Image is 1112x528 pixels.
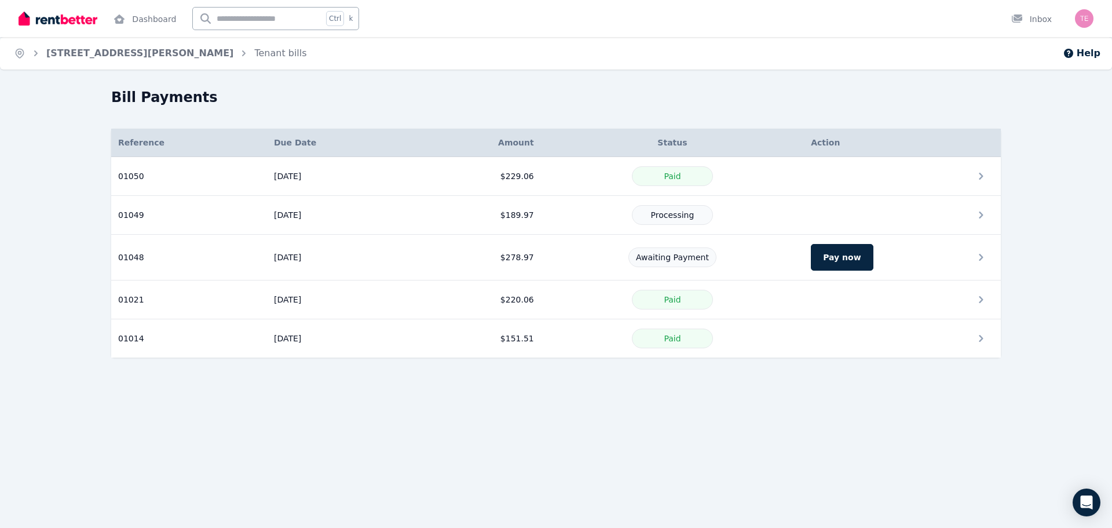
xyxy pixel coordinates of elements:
h1: Bill Payments [111,88,218,107]
span: k [349,14,353,23]
td: $229.06 [412,157,540,196]
span: Processing [651,210,694,220]
div: Inbox [1011,13,1052,25]
span: 01050 [118,170,144,182]
span: 01049 [118,209,144,221]
span: 01048 [118,252,144,263]
a: [STREET_ADDRESS][PERSON_NAME] [46,48,233,59]
td: [DATE] [267,196,412,235]
td: $220.06 [412,281,540,319]
th: Due Date [267,129,412,157]
span: Tenant bills [254,46,306,60]
td: [DATE] [267,319,412,358]
img: RentBetter [19,10,97,27]
span: 01014 [118,333,144,344]
td: $189.97 [412,196,540,235]
td: $278.97 [412,235,540,281]
th: Action [804,129,1001,157]
span: Paid [664,295,681,304]
button: Help [1063,46,1100,60]
span: Ctrl [326,11,344,26]
td: $151.51 [412,319,540,358]
td: [DATE] [267,235,412,281]
th: Amount [412,129,540,157]
td: [DATE] [267,157,412,196]
span: 01021 [118,294,144,305]
span: Awaiting Payment [636,253,709,262]
th: Status [541,129,804,157]
div: Open Intercom Messenger [1073,489,1100,516]
span: Paid [664,334,681,343]
button: Pay now [811,244,873,271]
span: Paid [664,172,681,181]
td: [DATE] [267,281,412,319]
img: Pushpa Pillay [1075,9,1093,28]
span: Reference [118,137,164,148]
